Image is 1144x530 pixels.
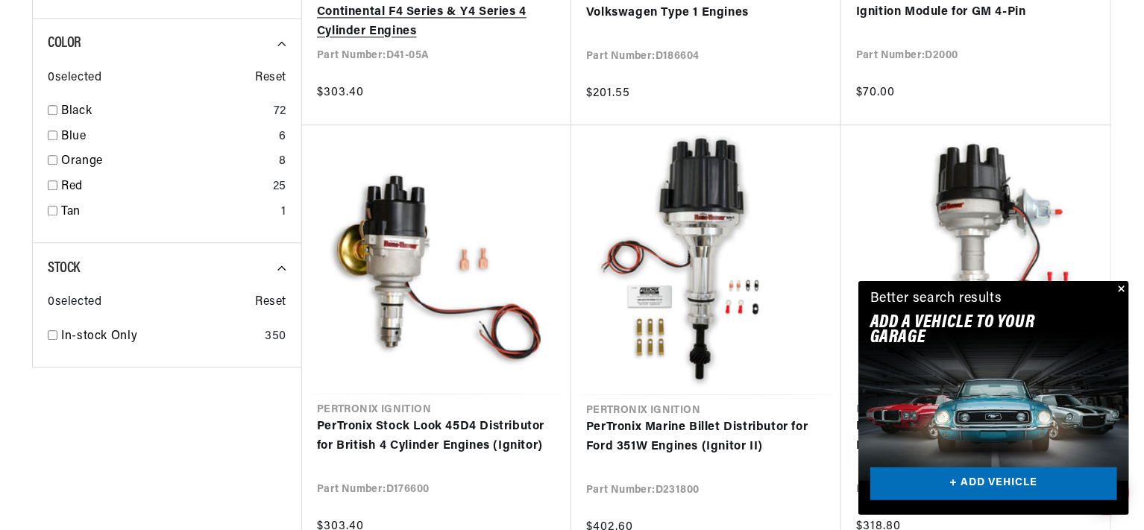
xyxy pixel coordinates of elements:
a: + ADD VEHICLE [870,467,1117,501]
a: In-stock Only [61,327,259,347]
div: 72 [274,102,286,122]
a: Blue [61,127,273,147]
span: 0 selected [48,293,101,312]
div: 350 [265,327,286,347]
span: Stock [48,261,80,276]
h2: Add A VEHICLE to your garage [870,315,1080,346]
a: Black [61,102,268,122]
span: Reset [255,293,286,312]
a: Tan [61,203,275,222]
a: PerTronix Marine Billet Distributor for Ford 351W Engines (Ignitor II) [586,418,826,456]
span: Color [48,36,81,51]
div: 8 [279,152,286,171]
a: PerTronix Stock Look Distributor for Ford 332-428 Engines [856,417,1096,455]
a: Red [61,177,267,197]
div: 6 [279,127,286,147]
div: Better search results [870,288,1002,310]
span: Reset [255,69,286,88]
button: Close [1111,281,1129,299]
a: Orange [61,152,273,171]
a: PerTronix Stock Look 45D4 Distributor for British 4 Cylinder Engines (Ignitor) [317,417,556,455]
div: 1 [281,203,286,222]
span: 0 selected [48,69,101,88]
div: 25 [273,177,286,197]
